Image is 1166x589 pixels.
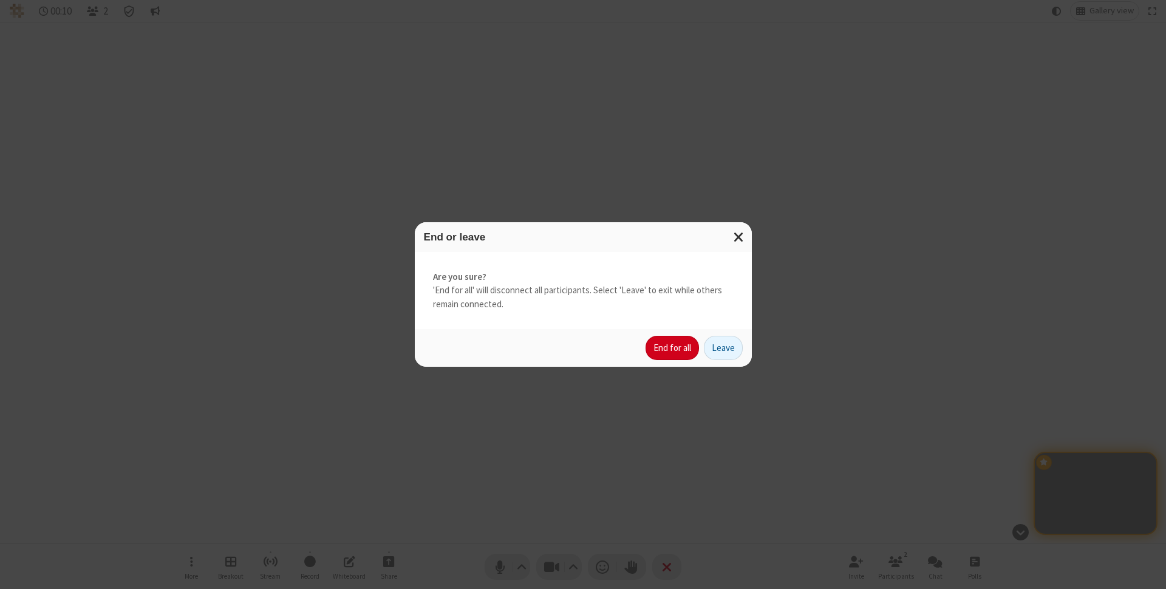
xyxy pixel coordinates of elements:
[424,231,743,243] h3: End or leave
[704,336,743,360] button: Leave
[726,222,752,252] button: Close modal
[646,336,699,360] button: End for all
[433,270,734,284] strong: Are you sure?
[415,252,752,330] div: 'End for all' will disconnect all participants. Select 'Leave' to exit while others remain connec...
